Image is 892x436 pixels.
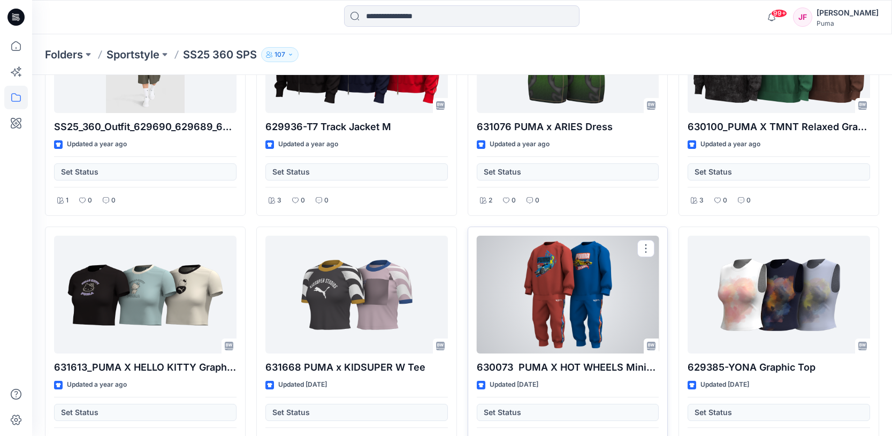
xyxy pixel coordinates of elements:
div: [PERSON_NAME] [817,6,879,19]
p: Updated a year ago [67,379,127,390]
p: Updated a year ago [67,139,127,150]
p: 629936-T7 Track Jacket M [265,119,448,134]
p: 3 [277,195,281,206]
p: 630100_PUMA X TMNT Relaxed Graphic Crew TR [688,119,870,134]
p: Updated a year ago [490,139,550,150]
p: 0 [301,195,305,206]
a: Folders [45,47,83,62]
span: 99+ [771,9,787,18]
p: 1 [66,195,68,206]
button: 107 [261,47,299,62]
p: 0 [324,195,329,206]
a: 629385-YONA Graphic Top [688,236,870,354]
p: 629385-YONA Graphic Top [688,360,870,375]
p: 0 [723,195,727,206]
p: SS25 360 SPS [183,47,257,62]
div: Puma [817,19,879,27]
p: Updated [DATE] [700,379,749,390]
div: JF [793,7,812,27]
a: 630073 PUMA X HOT WHEELS Minicat Crew Jogger TR [477,236,659,354]
p: Updated a year ago [700,139,760,150]
a: 631668 PUMA x KIDSUPER W Tee [265,236,448,354]
a: Sportstyle [106,47,159,62]
p: 0 [746,195,751,206]
p: Updated a year ago [278,139,338,150]
p: 0 [512,195,516,206]
a: 631613_PUMA X HELLO KITTY Graphic Baby Tee [54,236,237,354]
p: Updated [DATE] [278,379,327,390]
p: 631076 PUMA x ARIES Dress [477,119,659,134]
p: 630073 PUMA X HOT WHEELS Minicat Crew Jogger TR [477,360,659,375]
p: 2 [489,195,492,206]
p: 631668 PUMA x KIDSUPER W Tee [265,360,448,375]
p: SS25_360_Outfit_629690_629689_629692 [54,119,237,134]
p: 0 [535,195,539,206]
p: 107 [275,49,285,61]
p: 631613_PUMA X HELLO KITTY Graphic Baby Tee [54,360,237,375]
p: 3 [699,195,704,206]
p: 0 [88,195,92,206]
p: Updated [DATE] [490,379,538,390]
p: 0 [111,195,116,206]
